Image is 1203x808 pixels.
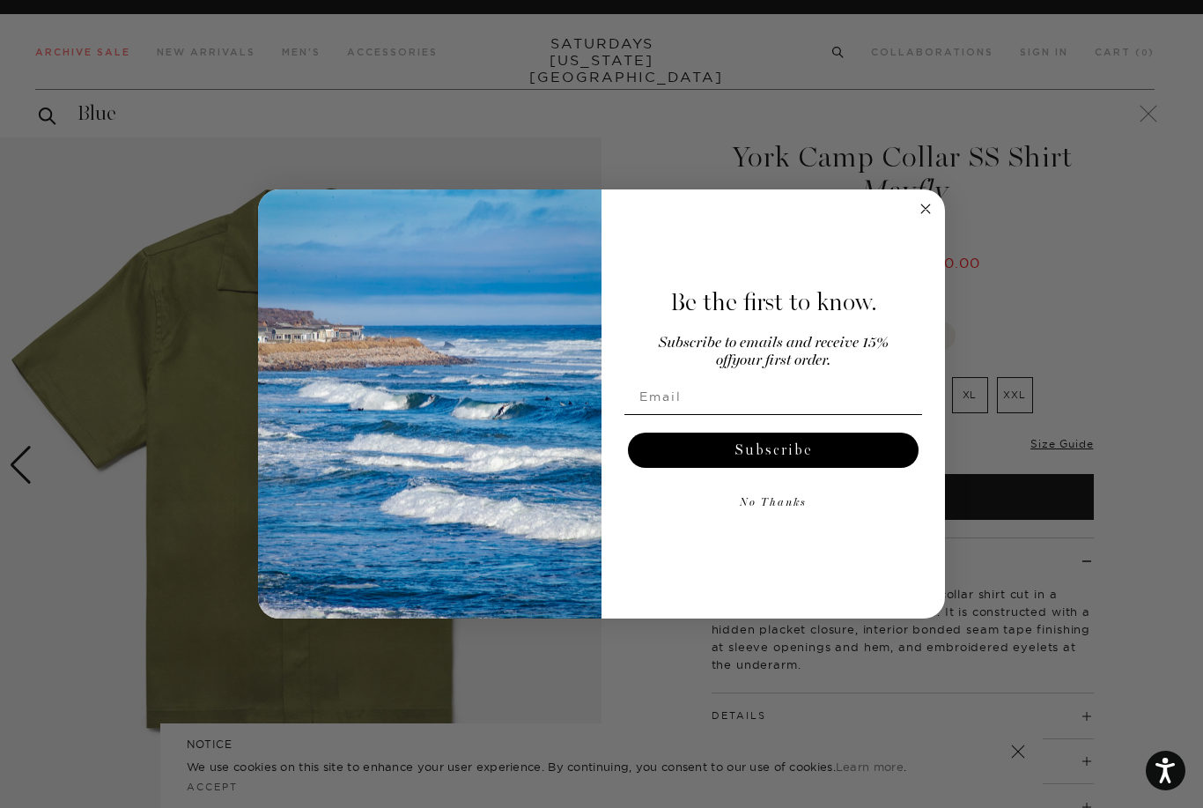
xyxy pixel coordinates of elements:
[915,198,936,219] button: Close dialog
[628,433,919,468] button: Subscribe
[659,336,889,351] span: Subscribe to emails and receive 15%
[716,353,732,368] span: off
[624,486,922,521] button: No Thanks
[670,287,877,317] span: Be the first to know.
[624,379,922,414] input: Email
[258,189,601,619] img: 125c788d-000d-4f3e-b05a-1b92b2a23ec9.jpeg
[624,414,922,415] img: underline
[732,353,830,368] span: your first order.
